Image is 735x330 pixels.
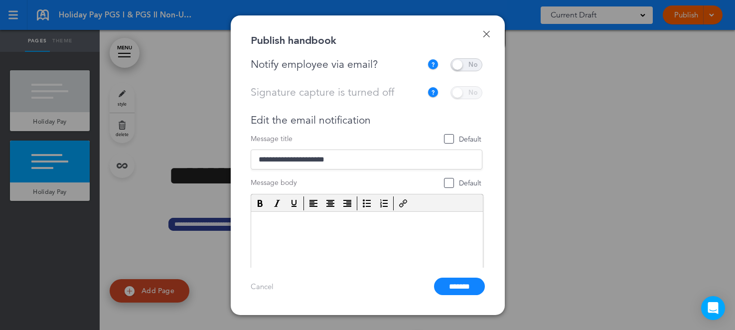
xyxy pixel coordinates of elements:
[483,30,490,37] a: Done
[444,178,481,188] span: Default
[286,196,302,210] div: Underline
[251,178,297,187] span: Message body
[305,196,321,210] div: Align left
[701,296,725,320] div: Open Intercom Messenger
[444,135,481,144] span: Default
[322,196,338,210] div: Align center
[251,35,336,46] div: Publish handbook
[395,196,411,210] div: Insert/edit link
[251,114,482,127] div: Edit the email notification
[376,196,392,210] div: Numbered list
[252,196,268,210] div: Bold
[251,212,483,302] iframe: Rich Text Area. Press ALT-F9 for menu. Press ALT-F10 for toolbar. Press ALT-0 for help
[269,196,285,210] div: Italic
[427,59,439,71] img: tooltip_icon.svg
[339,196,355,210] div: Align right
[359,196,375,210] div: Bullet list
[251,134,293,144] span: Message title
[251,58,427,71] div: Notify employee via email?
[427,87,439,99] img: tooltip_icon.svg
[251,282,274,291] a: Cancel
